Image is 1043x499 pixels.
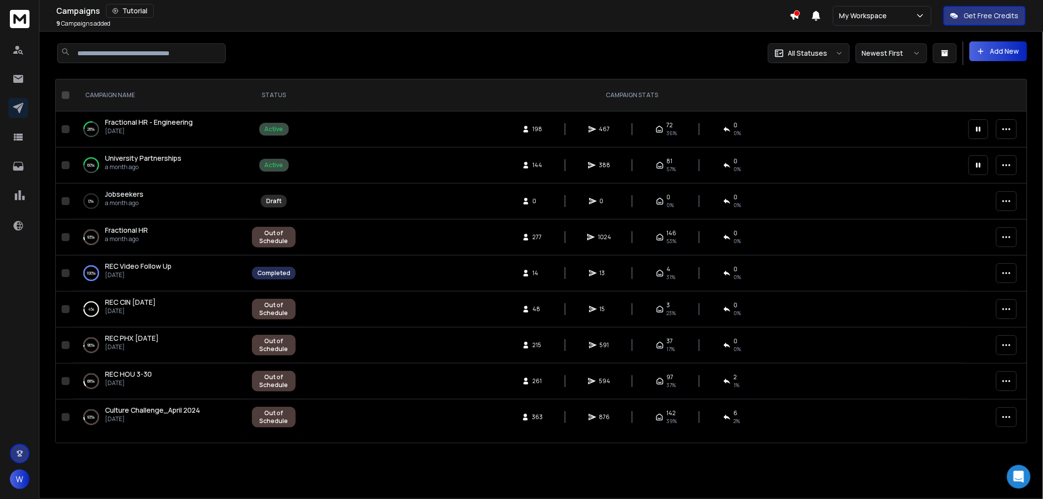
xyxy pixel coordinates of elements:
[73,79,246,111] th: CAMPAIGN NAME
[600,197,610,205] span: 0
[89,196,94,206] p: 0 %
[88,160,95,170] p: 60 %
[533,197,543,205] span: 0
[10,469,30,489] span: W
[105,333,159,343] a: REC PHX [DATE]
[246,79,302,111] th: STATUS
[73,219,246,255] td: 93%Fractional HRa month ago
[88,376,95,386] p: 88 %
[105,199,143,207] p: a month ago
[600,341,610,349] span: 591
[105,343,159,351] p: [DATE]
[533,125,543,133] span: 198
[598,233,611,241] span: 1024
[266,197,281,205] div: Draft
[599,125,610,133] span: 467
[600,269,610,277] span: 13
[73,399,246,435] td: 93%Culture Challenge_April 2024[DATE]
[856,43,927,63] button: Newest First
[666,129,677,137] span: 36 %
[56,19,60,28] span: 9
[105,307,156,315] p: [DATE]
[667,229,677,237] span: 146
[533,269,543,277] span: 14
[964,11,1019,21] p: Get Free Credits
[666,121,673,129] span: 72
[667,165,676,173] span: 57 %
[734,201,741,209] span: 0%
[734,237,741,245] span: 0 %
[599,377,610,385] span: 594
[265,125,283,133] div: Active
[73,255,246,291] td: 100%REC Video Follow Up[DATE]
[105,127,193,135] p: [DATE]
[667,301,670,309] span: 3
[88,412,95,422] p: 93 %
[599,413,610,421] span: 876
[667,373,674,381] span: 97
[734,129,741,137] span: 0 %
[105,117,193,127] a: Fractional HR - Engineering
[533,161,543,169] span: 144
[87,268,96,278] p: 100 %
[667,265,671,273] span: 4
[73,363,246,399] td: 88%REC HOU 3-30[DATE]
[73,183,246,219] td: 0%Jobseekersa month ago
[734,345,741,353] span: 0 %
[73,291,246,327] td: 4%REC CIN [DATE][DATE]
[667,157,673,165] span: 81
[56,20,110,28] p: Campaigns added
[257,301,290,317] div: Out of Schedule
[667,237,677,245] span: 53 %
[265,161,283,169] div: Active
[532,413,543,421] span: 363
[105,189,143,199] span: Jobseekers
[533,377,543,385] span: 261
[734,165,741,173] span: 0 %
[734,381,740,389] span: 1 %
[943,6,1026,26] button: Get Free Credits
[667,309,676,317] span: 23 %
[106,4,154,18] button: Tutorial
[105,297,156,307] a: REC CIN [DATE]
[105,163,181,171] p: a month ago
[73,327,246,363] td: 96%REC PHX [DATE][DATE]
[257,409,290,425] div: Out of Schedule
[734,301,738,309] span: 0
[734,157,738,165] span: 0
[533,341,543,349] span: 215
[105,415,200,423] p: [DATE]
[970,41,1027,61] button: Add New
[105,379,152,387] p: [DATE]
[667,381,676,389] span: 37 %
[734,409,738,417] span: 6
[105,153,181,163] a: University Partnerships
[88,232,95,242] p: 93 %
[533,305,543,313] span: 48
[105,369,152,379] span: REC HOU 3-30
[734,273,741,281] span: 0 %
[666,409,676,417] span: 142
[105,405,200,415] a: Culture Challenge_April 2024
[734,337,738,345] span: 0
[734,373,737,381] span: 2
[105,225,148,235] span: Fractional HR
[105,235,148,243] p: a month ago
[666,417,677,425] span: 39 %
[1007,465,1031,489] div: Open Intercom Messenger
[734,121,738,129] span: 0
[302,79,963,111] th: CAMPAIGN STATS
[667,345,675,353] span: 17 %
[105,261,172,271] a: REC Video Follow Up
[734,193,738,201] span: 0
[257,229,290,245] div: Out of Schedule
[257,373,290,389] div: Out of Schedule
[734,229,738,237] span: 0
[88,340,95,350] p: 96 %
[257,337,290,353] div: Out of Schedule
